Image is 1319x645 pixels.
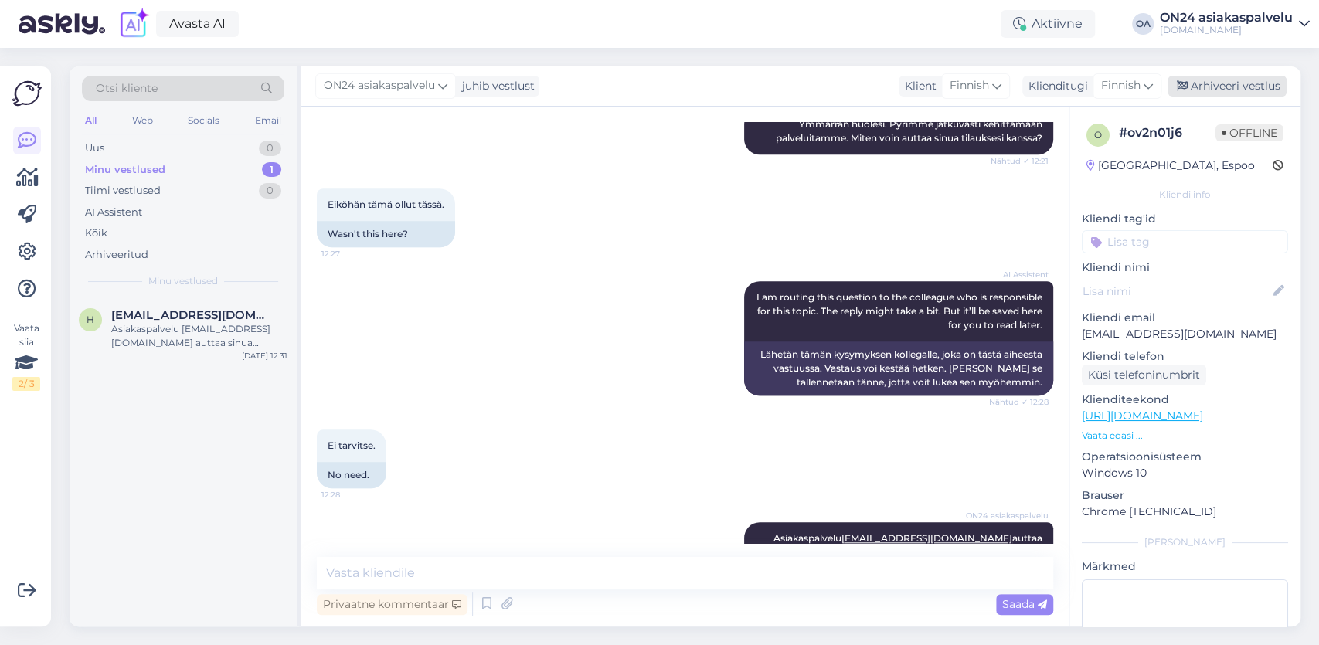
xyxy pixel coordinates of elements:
a: ON24 asiakaspalvelu[DOMAIN_NAME] [1160,12,1310,36]
div: 1 [262,162,281,178]
div: 0 [259,183,281,199]
span: 12:28 [321,489,379,501]
a: Avasta AI [156,11,239,37]
div: Küsi telefoninumbrit [1082,365,1206,385]
div: 2 / 3 [12,377,40,391]
p: Windows 10 [1082,465,1288,481]
div: All [82,110,100,131]
div: Aktiivne [1001,10,1095,38]
p: Klienditeekond [1082,392,1288,408]
img: explore-ai [117,8,150,40]
div: Lähetän tämän kysymyksen kollegalle, joka on tästä aiheesta vastuussa. Vastaus voi kestää hetken.... [744,341,1053,395]
span: h [87,314,94,325]
div: AI Assistent [85,205,142,220]
div: [DATE] 12:31 [242,350,287,362]
p: Chrome [TECHNICAL_ID] [1082,504,1288,520]
div: Socials [185,110,223,131]
div: Kliendi info [1082,188,1288,202]
span: ON24 asiakaspalvelu [966,510,1049,521]
div: [GEOGRAPHIC_DATA], Espoo [1086,158,1255,174]
div: Arhiveeri vestlus [1168,76,1287,97]
span: 12:27 [321,248,379,260]
span: Finnish [950,77,989,94]
div: juhib vestlust [456,78,535,94]
div: Tiimi vestlused [85,183,161,199]
div: [PERSON_NAME] [1082,535,1288,549]
div: Uus [85,141,104,156]
div: Privaatne kommentaar [317,594,467,615]
span: Offline [1215,124,1283,141]
span: Ei tarvitse. [328,440,376,451]
span: Saada [1002,597,1047,611]
p: [EMAIL_ADDRESS][DOMAIN_NAME] [1082,326,1288,342]
div: Kõik [85,226,107,241]
span: ON24 asiakaspalvelu [324,77,435,94]
div: Web [129,110,156,131]
div: Minu vestlused [85,162,165,178]
div: 0 [259,141,281,156]
span: AI Assistent [991,269,1049,280]
div: Klient [899,78,937,94]
span: Finnish [1101,77,1141,94]
span: heiorav13@gmail.com [111,308,272,322]
span: Otsi kliente [96,80,158,97]
span: Nähtud ✓ 12:21 [991,155,1049,167]
p: Kliendi email [1082,310,1288,326]
div: No need. [317,462,386,488]
img: Askly Logo [12,79,42,108]
span: Nähtud ✓ 12:28 [989,396,1049,408]
p: Kliendi tag'id [1082,211,1288,227]
span: Minu vestlused [148,274,218,288]
div: Email [252,110,284,131]
div: Klienditugi [1022,78,1088,94]
input: Lisa nimi [1083,283,1270,300]
a: [EMAIL_ADDRESS][DOMAIN_NAME] [841,532,1012,544]
div: Arhiveeritud [85,247,148,263]
div: Asiakaspalvelu [EMAIL_ADDRESS][DOMAIN_NAME] auttaa sinua mielellään. [111,322,287,350]
p: Kliendi telefon [1082,348,1288,365]
span: I am routing this question to the colleague who is responsible for this topic. The reply might ta... [756,291,1045,331]
div: # ov2n01j6 [1119,124,1215,142]
input: Lisa tag [1082,230,1288,253]
p: Kliendi nimi [1082,260,1288,276]
p: Operatsioonisüsteem [1082,449,1288,465]
a: [URL][DOMAIN_NAME] [1082,409,1203,423]
div: [DOMAIN_NAME] [1160,24,1293,36]
span: Asiakaspalvelu auttaa sinua mielellään. [773,532,1045,558]
p: Märkmed [1082,558,1288,575]
div: Vaata siia [12,321,40,391]
span: Eiköhän tämä ollut tässä. [328,199,444,210]
span: o [1094,129,1102,141]
div: ON24 asiakaspalvelu [1160,12,1293,24]
div: OA [1132,13,1154,35]
div: Wasn't this here? [317,221,455,247]
p: Vaata edasi ... [1082,429,1288,443]
p: Brauser [1082,487,1288,504]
